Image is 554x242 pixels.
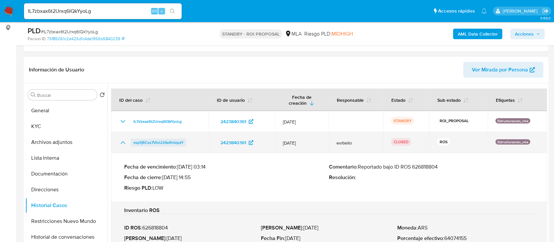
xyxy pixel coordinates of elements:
button: Lista Interna [25,150,107,166]
b: Person ID [28,36,46,42]
a: Notificaciones [481,8,487,14]
a: Salir [542,8,549,14]
button: General [25,103,107,119]
span: s [161,8,163,14]
button: Archivos adjuntos [25,134,107,150]
p: florencia.merelli@mercadolibre.com [503,8,540,14]
button: Restricciones Nuevo Mundo [25,213,107,229]
span: Ver Mirada por Persona [472,62,528,78]
span: MIDHIGH [332,30,353,38]
span: Riesgo PLD: [304,30,353,38]
button: Historial Casos [25,198,107,213]
button: Documentación [25,166,107,182]
button: search-icon [166,7,179,16]
span: 3.158.0 [540,15,551,21]
p: STANDBY - ROI PROPOSAL [219,29,282,39]
input: Buscar [37,92,94,98]
input: Buscar usuario o caso... [24,7,182,15]
b: PLD [28,25,41,36]
button: Ver Mirada por Persona [463,62,543,78]
button: Volver al orden por defecto [100,92,105,99]
button: KYC [25,119,107,134]
button: AML Data Collector [453,29,502,39]
button: Buscar [31,92,36,97]
div: MLA [285,30,302,38]
h1: Información de Usuario [29,67,84,73]
button: Direcciones [25,182,107,198]
span: Accesos rápidos [438,8,475,14]
span: Alt [152,8,157,14]
a: 76f85061c2e426d1c4de1956b5840239 [47,36,125,42]
b: AML Data Collector [458,29,498,39]
button: Acciones [510,29,545,39]
span: Acciones [515,29,534,39]
span: # IL7zbxax6t2Urxq6IQkYyoLg [41,28,98,35]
